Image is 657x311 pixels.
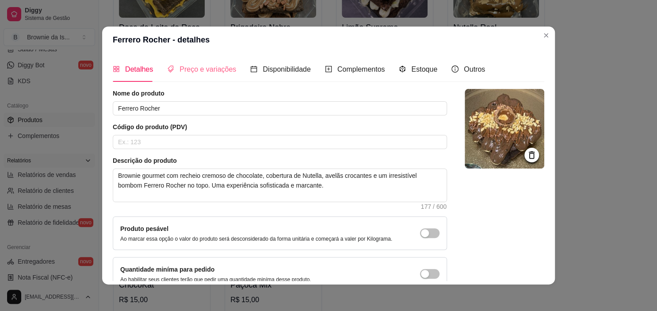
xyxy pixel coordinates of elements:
label: Quantidade miníma para pedido [120,266,214,273]
img: logo da loja [465,89,544,169]
input: Ex.: Hamburguer de costela [113,101,447,115]
span: Disponibilidade [263,65,311,73]
article: Descrição do produto [113,156,447,165]
span: tags [167,65,174,73]
span: Complementos [337,65,385,73]
input: Ex.: 123 [113,135,447,149]
span: calendar [250,65,257,73]
span: appstore [113,65,120,73]
span: Preço e variações [180,65,236,73]
span: plus-square [325,65,332,73]
span: Detalhes [125,65,153,73]
textarea: Brownie gourmet com recheio cremoso de chocolate, cobertura de Nutella, avelãs crocantes e um irr... [113,169,447,202]
button: Close [539,28,553,42]
article: Código do produto (PDV) [113,123,447,131]
label: Produto pesável [120,225,168,232]
span: Estoque [411,65,437,73]
span: code-sandbox [399,65,406,73]
p: Ao habilitar seus clientes terão que pedir uma quantidade miníma desse produto. [120,276,311,283]
header: Ferrero Rocher - detalhes [102,27,555,53]
article: Nome do produto [113,89,447,98]
p: Ao marcar essa opção o valor do produto será desconsiderado da forma unitária e começará a valer ... [120,235,392,242]
span: info-circle [451,65,458,73]
span: Outros [464,65,485,73]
